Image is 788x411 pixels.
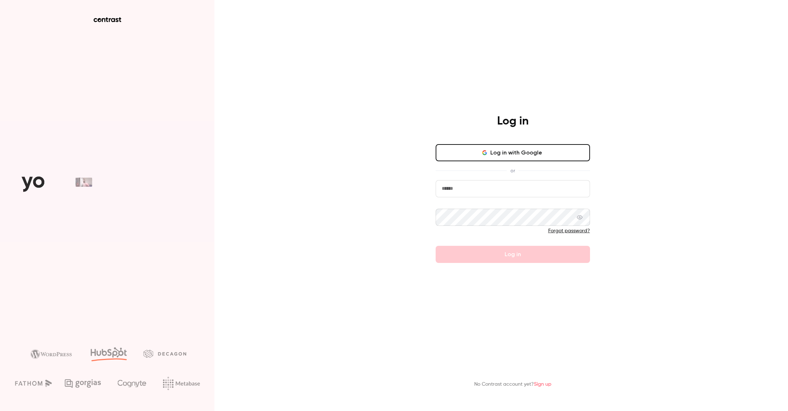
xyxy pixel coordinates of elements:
p: No Contrast account yet? [474,381,551,388]
span: or [507,167,519,174]
h4: Log in [497,114,529,128]
a: Forgot password? [548,228,590,233]
button: Log in with Google [436,144,590,161]
img: decagon [143,350,186,357]
a: Sign up [534,382,551,387]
